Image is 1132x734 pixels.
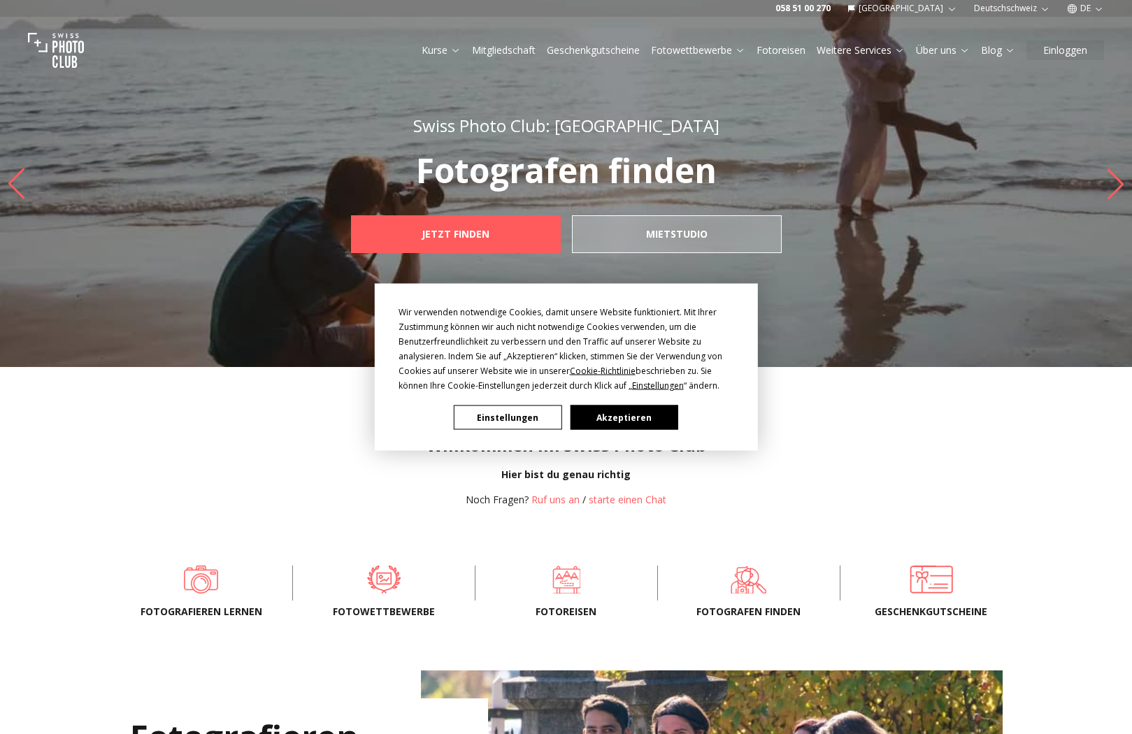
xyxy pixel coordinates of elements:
[570,365,636,377] span: Cookie-Richtlinie
[399,305,734,393] div: Wir verwenden notwendige Cookies, damit unsere Website funktioniert. Mit Ihrer Zustimmung können ...
[454,405,561,430] button: Einstellungen
[374,284,757,451] div: Cookie Consent Prompt
[632,380,684,391] span: Einstellungen
[570,405,678,430] button: Akzeptieren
